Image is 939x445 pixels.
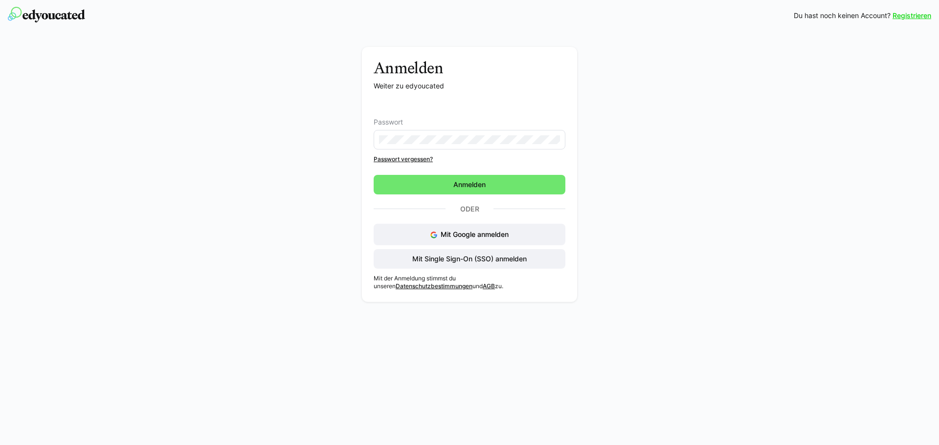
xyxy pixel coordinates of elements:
[452,180,487,190] span: Anmelden
[441,230,509,238] span: Mit Google anmelden
[893,11,931,21] a: Registrieren
[374,118,403,126] span: Passwort
[794,11,891,21] span: Du hast noch keinen Account?
[374,224,565,245] button: Mit Google anmelden
[446,202,493,216] p: Oder
[411,254,528,264] span: Mit Single Sign-On (SSO) anmelden
[374,155,565,163] a: Passwort vergessen?
[374,249,565,269] button: Mit Single Sign-On (SSO) anmelden
[374,81,565,91] p: Weiter zu edyoucated
[374,175,565,194] button: Anmelden
[374,59,565,77] h3: Anmelden
[8,7,85,22] img: edyoucated
[374,275,565,290] p: Mit der Anmeldung stimmst du unseren und zu.
[396,282,472,290] a: Datenschutzbestimmungen
[483,282,495,290] a: AGB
